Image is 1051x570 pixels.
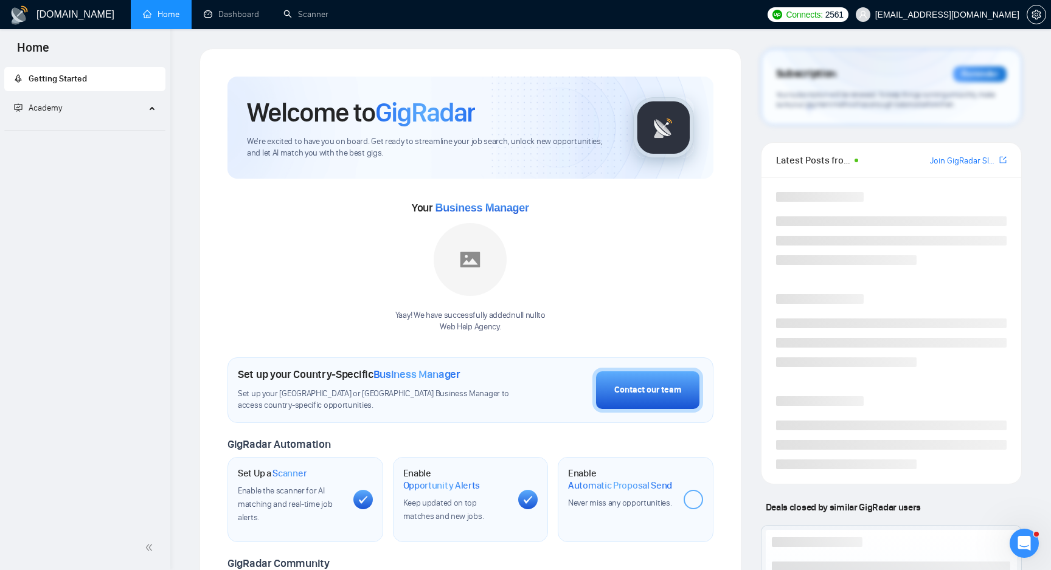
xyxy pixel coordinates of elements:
[204,9,259,19] a: dashboardDashboard
[14,74,23,83] span: rocket
[227,557,330,570] span: GigRadar Community
[395,310,546,333] div: Yaay! We have successfully added null null to
[412,201,529,215] span: Your
[953,66,1007,82] div: Reminder
[592,368,703,413] button: Contact our team
[10,5,29,25] img: logo
[14,103,23,112] span: fund-projection-screen
[435,202,529,214] span: Business Manager
[761,496,926,518] span: Deals closed by similar GigRadar users
[403,479,480,492] span: Opportunity Alerts
[568,498,671,508] span: Never miss any opportunities.
[227,438,330,451] span: GigRadar Automation
[776,153,851,168] span: Latest Posts from the GigRadar Community
[403,467,509,491] h1: Enable
[1010,529,1039,558] iframe: Intercom live chat
[143,9,179,19] a: homeHome
[145,541,157,554] span: double-left
[29,103,62,113] span: Academy
[283,9,328,19] a: searchScanner
[568,467,674,491] h1: Enable
[238,388,517,411] span: Set up your [GEOGRAPHIC_DATA] or [GEOGRAPHIC_DATA] Business Manager to access country-specific op...
[4,125,165,133] li: Academy Homepage
[825,8,844,21] span: 2561
[633,97,694,158] img: gigradar-logo.png
[403,498,484,521] span: Keep updated on top matches and new jobs.
[4,67,165,91] li: Getting Started
[373,368,460,381] span: Business Manager
[247,96,475,129] h1: Welcome to
[29,74,87,84] span: Getting Started
[238,486,332,523] span: Enable the scanner for AI matching and real-time job alerts.
[238,467,307,479] h1: Set Up a
[7,39,59,64] span: Home
[999,154,1007,166] a: export
[786,8,822,21] span: Connects:
[614,383,681,397] div: Contact our team
[772,10,782,19] img: upwork-logo.png
[1027,5,1046,24] button: setting
[238,368,460,381] h1: Set up your Country-Specific
[272,467,307,479] span: Scanner
[247,136,614,159] span: We're excited to have you on board. Get ready to streamline your job search, unlock new opportuni...
[14,103,62,113] span: Academy
[859,10,867,19] span: user
[375,96,475,129] span: GigRadar
[568,479,672,492] span: Automatic Proposal Send
[1027,10,1046,19] span: setting
[395,321,546,333] p: Web Help Agency .
[999,155,1007,165] span: export
[776,90,995,109] span: Your subscription will be renewed. To keep things running smoothly, make sure your payment method...
[434,223,507,296] img: placeholder.png
[1027,10,1046,19] a: setting
[776,64,836,84] span: Subscription
[930,154,997,168] a: Join GigRadar Slack Community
